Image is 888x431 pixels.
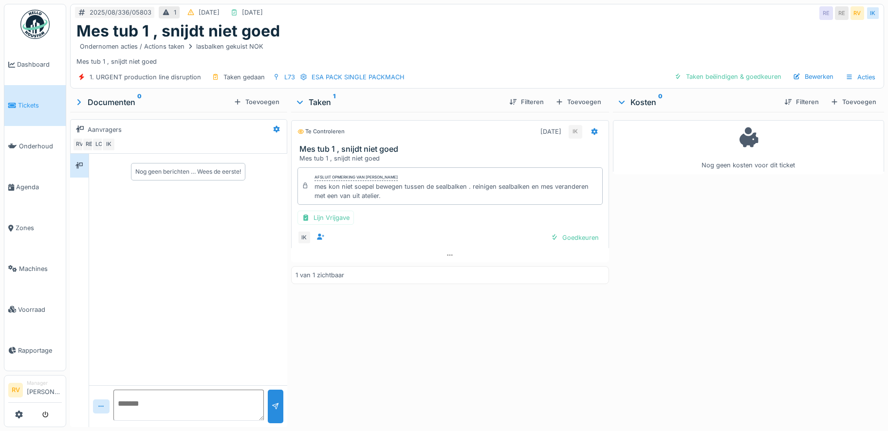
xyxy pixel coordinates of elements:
span: Tickets [18,101,62,110]
sup: 0 [658,96,663,108]
div: Mes tub 1 , snijdt niet goed [299,154,605,163]
div: Nog geen berichten … Wees de eerste! [135,167,241,176]
div: Manager [27,379,62,387]
h1: Mes tub 1 , snijdt niet goed [76,22,280,40]
div: mes kon niet soepel bewegen tussen de sealbalken . reinigen sealbalken en mes veranderen met een ... [314,182,598,200]
div: Toevoegen [827,95,880,108]
h3: Mes tub 1 , snijdt niet goed [299,144,605,154]
div: IK [102,138,115,151]
sup: 1 [333,96,335,108]
div: RE [835,6,849,20]
div: RV [73,138,86,151]
div: LC [92,138,106,151]
a: Zones [4,208,66,249]
div: Kosten [617,96,777,108]
div: RV [851,6,864,20]
div: Filteren [780,95,823,108]
div: Afsluit opmerking van [PERSON_NAME] [314,174,398,181]
span: Rapportage [18,346,62,355]
div: Lijn Vrijgave [297,211,354,225]
div: Acties [841,70,880,84]
div: Bewerken [789,70,837,83]
a: Rapportage [4,330,66,371]
div: ESA PACK SINGLE PACKMACH [312,72,405,82]
div: L73 [284,72,295,82]
span: Agenda [16,182,62,192]
div: [DATE] [242,8,263,17]
a: Tickets [4,85,66,126]
div: Nog geen kosten voor dit ticket [619,125,878,170]
div: Documenten [74,96,230,108]
div: Toevoegen [552,95,605,108]
a: RV Manager[PERSON_NAME] [8,379,62,403]
div: RE [82,138,96,151]
div: 1 [174,8,176,17]
span: Voorraad [18,305,62,314]
div: 2025/08/336/05803 [90,8,151,17]
div: IK [569,125,582,139]
div: IK [866,6,880,20]
div: Filteren [505,95,548,108]
div: Taken [295,96,501,108]
div: [DATE] [199,8,220,17]
a: Voorraad [4,289,66,330]
a: Dashboard [4,44,66,85]
div: Taken gedaan [223,72,265,82]
a: Agenda [4,167,66,208]
div: RE [819,6,833,20]
div: 1. URGENT production line disruption [90,72,201,82]
span: Zones [16,223,62,233]
span: Dashboard [17,60,62,69]
div: [DATE] [540,127,561,136]
span: Machines [19,264,62,273]
div: IK [297,231,311,244]
div: Mes tub 1 , snijdt niet goed [76,40,878,66]
a: Onderhoud [4,126,66,167]
sup: 0 [137,96,142,108]
div: Goedkeuren [547,231,603,244]
div: Taken beëindigen & goedkeuren [670,70,785,83]
li: [PERSON_NAME] [27,379,62,400]
div: 1 van 1 zichtbaar [296,270,344,280]
span: Onderhoud [19,142,62,151]
li: RV [8,383,23,397]
div: Aanvragers [88,125,122,134]
div: Ondernomen acties / Actions taken lasbalken gekuist NOK [80,42,263,51]
a: Machines [4,249,66,289]
div: Toevoegen [230,95,283,108]
img: Badge_color-CXgf-gQk.svg [20,10,50,39]
div: Te controleren [297,127,345,136]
